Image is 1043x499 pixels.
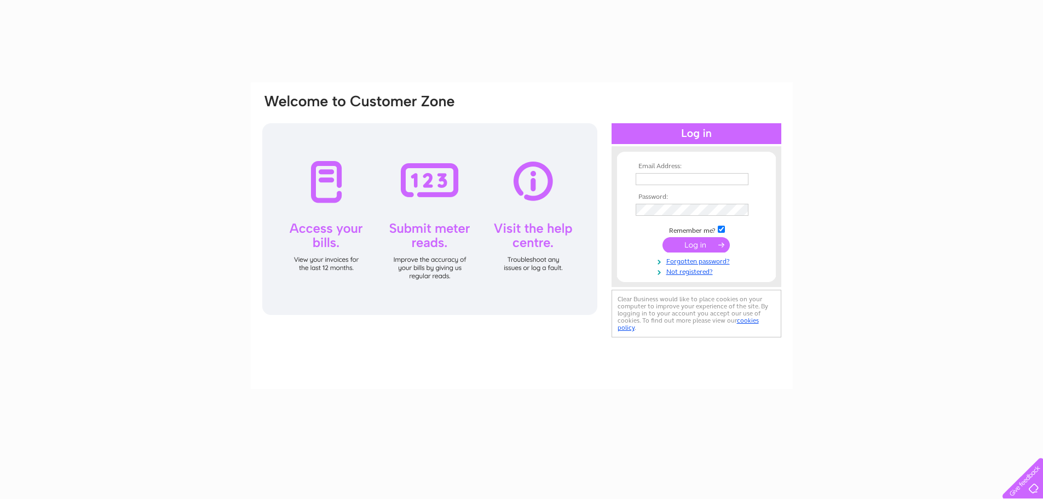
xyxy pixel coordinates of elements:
a: cookies policy [618,317,759,331]
th: Password: [633,193,760,201]
input: Submit [662,237,730,253]
div: Clear Business would like to place cookies on your computer to improve your experience of the sit... [612,290,781,337]
a: Not registered? [636,266,760,276]
th: Email Address: [633,163,760,170]
a: Forgotten password? [636,255,760,266]
td: Remember me? [633,224,760,235]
